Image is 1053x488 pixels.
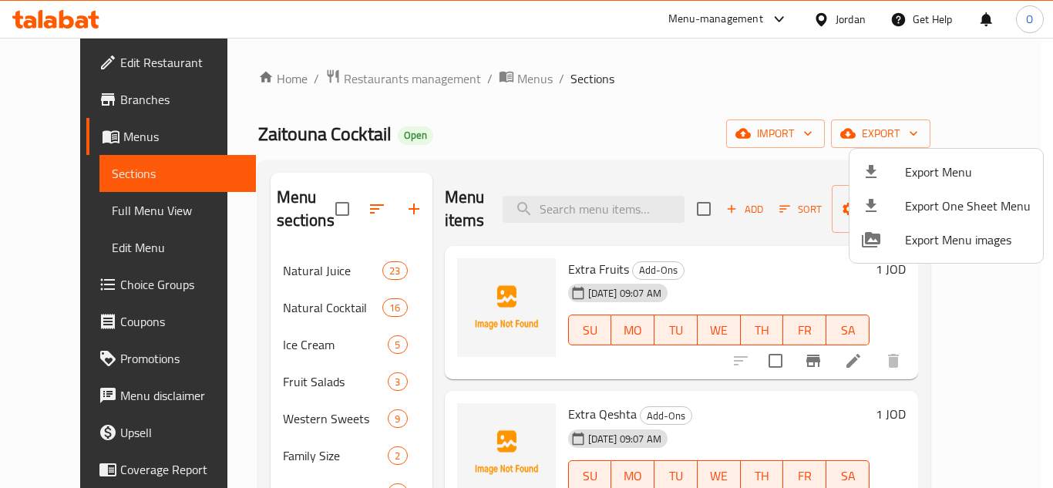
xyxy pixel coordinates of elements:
li: Export Menu images [849,223,1043,257]
li: Export menu items [849,155,1043,189]
span: Export Menu images [905,231,1031,249]
span: Export Menu [905,163,1031,181]
span: Export One Sheet Menu [905,197,1031,215]
li: Export one sheet menu items [849,189,1043,223]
